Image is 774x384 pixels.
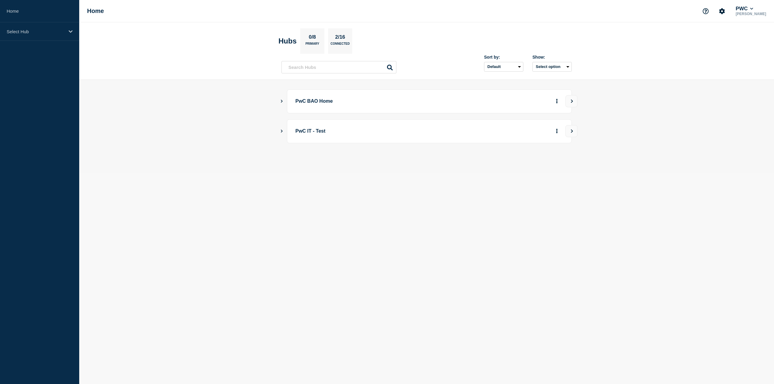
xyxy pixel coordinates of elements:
[699,5,712,18] button: Support
[565,125,577,137] button: View
[278,37,297,45] h2: Hubs
[295,126,463,137] p: PwC IT - Test
[87,8,104,15] h1: Home
[295,96,463,107] p: PwC BAO Home
[565,95,577,107] button: View
[281,61,396,73] input: Search Hubs
[553,96,561,107] button: More actions
[280,129,283,134] button: Show Connected Hubs
[333,34,347,42] p: 2/16
[330,42,350,48] p: Connected
[305,42,319,48] p: Primary
[553,126,561,137] button: More actions
[7,29,65,34] p: Select Hub
[532,55,572,60] div: Show:
[734,6,754,12] button: PWC
[532,62,572,72] button: Select option
[716,5,728,18] button: Account settings
[484,55,523,60] div: Sort by:
[484,62,523,72] select: Sort by
[280,99,283,104] button: Show Connected Hubs
[734,12,767,16] p: [PERSON_NAME]
[307,34,318,42] p: 0/8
